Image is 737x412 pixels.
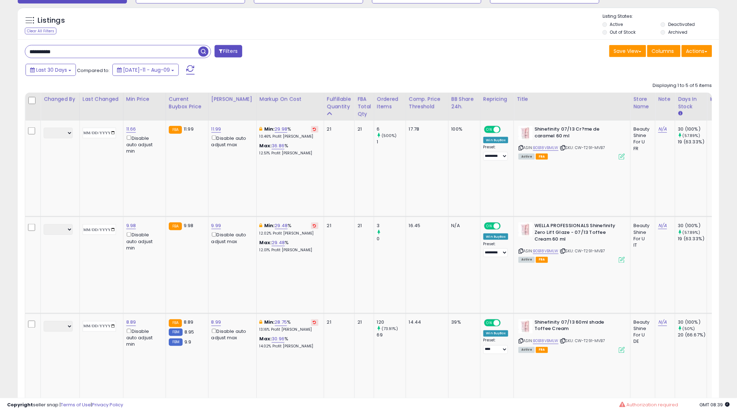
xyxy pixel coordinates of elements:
span: ON [485,320,494,326]
small: FBA [169,319,182,327]
div: 0 [377,236,406,242]
img: 31um9uoVPbL._SL40_.jpg [519,223,533,237]
div: 14.44 [409,319,443,326]
label: Active [610,21,623,27]
div: 21 [358,223,368,229]
a: N/A [658,319,667,326]
span: Compared to: [77,67,110,74]
div: seller snap | | [7,402,123,408]
div: % [260,126,318,139]
div: BB Share 24h. [451,95,477,110]
div: Note [658,95,672,103]
th: CSV column name: cust_attr_2_Changed by [41,93,80,121]
div: Markup on Cost [260,95,321,103]
div: 120 [377,319,406,326]
b: Max: [260,239,272,246]
div: 39% [451,319,475,326]
b: Max: [260,336,272,342]
button: Last 30 Days [26,64,76,76]
div: % [260,240,318,253]
div: Store Name [633,95,652,110]
div: Clear All Filters [25,28,56,34]
b: Min: [264,126,275,132]
th: The percentage added to the cost of goods (COGS) that forms the calculator for Min & Max prices. [256,93,324,121]
span: | SKU: CW-T291-MVB7 [560,338,605,344]
a: B0B18VBMLW [533,338,559,344]
a: 8.99 [211,319,221,326]
span: 9.9 [184,339,191,346]
a: 9.98 [126,222,136,229]
button: Actions [682,45,712,57]
a: Terms of Use [61,401,91,408]
b: Shinefinity 07/13 Cr?me de caramel 60 ml [534,126,621,141]
b: WELLA PROFESSIONALS Shinefinity Zero Lift Glaze - 07/13 Toffee Cream 60 ml [534,223,621,244]
p: 12.02% Profit [PERSON_NAME] [260,231,318,236]
div: Beauty Shine For U DE [633,319,650,345]
span: All listings currently available for purchase on Amazon [519,154,535,160]
div: Displaying 1 to 5 of 5 items [653,82,712,89]
span: 8.89 [184,319,194,326]
h5: Listings [38,16,65,26]
div: Beauty Shine For U FR [633,126,650,152]
small: (57.89%) [683,230,700,235]
div: ASIN: [519,126,625,159]
small: FBA [169,223,182,230]
div: Win BuyBox [483,137,509,143]
small: (57.89%) [683,133,700,138]
p: 12.01% Profit [PERSON_NAME] [260,248,318,253]
small: Days In Stock. [678,110,682,117]
span: ON [485,223,494,229]
img: 31um9uoVPbL._SL40_.jpg [519,319,533,334]
div: Changed by [44,95,77,103]
button: Columns [647,45,681,57]
div: Disable auto adjust min [126,328,160,348]
div: % [260,336,318,349]
a: 36.86 [272,142,284,149]
span: OFF [500,320,511,326]
div: FBA Total Qty [358,95,371,118]
p: 10.46% Profit [PERSON_NAME] [260,134,318,139]
a: 11.66 [126,126,136,133]
span: | SKU: CW-T291-MVB7 [560,145,605,150]
label: Archived [668,29,687,35]
b: Max: [260,142,272,149]
div: % [260,143,318,156]
a: 9.99 [211,222,221,229]
div: ASIN: [519,319,625,352]
small: (500%) [382,133,397,138]
p: 13.16% Profit [PERSON_NAME] [260,328,318,333]
a: Privacy Policy [92,401,123,408]
div: N/A [451,223,475,229]
small: FBM [169,339,183,346]
div: Disable auto adjust min [126,134,160,154]
div: % [260,319,318,333]
small: (50%) [683,326,695,332]
div: Preset: [483,338,509,354]
span: FBA [536,257,548,263]
span: ON [485,127,494,133]
div: 21 [358,126,368,132]
div: 100% [451,126,475,132]
div: 6 [377,126,406,132]
div: Disable auto adjust max [211,134,251,148]
a: 29.48 [275,222,288,229]
span: FBA [536,154,548,160]
div: 1 [377,139,406,145]
div: Beauty Shine For U IT [633,223,650,248]
div: 30 (100%) [678,126,707,132]
a: N/A [658,222,667,229]
span: 11.99 [184,126,194,132]
a: 29.48 [272,239,285,246]
div: % [260,223,318,236]
div: Win BuyBox [483,234,509,240]
div: 19 (63.33%) [678,236,707,242]
label: Deactivated [668,21,695,27]
p: 12.51% Profit [PERSON_NAME] [260,151,318,156]
p: Listing States: [603,13,719,20]
button: Save View [609,45,646,57]
span: All listings currently available for purchase on Amazon [519,257,535,263]
div: 20 (66.67%) [678,332,707,339]
div: 17.78 [409,126,443,132]
a: N/A [658,126,667,133]
span: 9.98 [184,222,194,229]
